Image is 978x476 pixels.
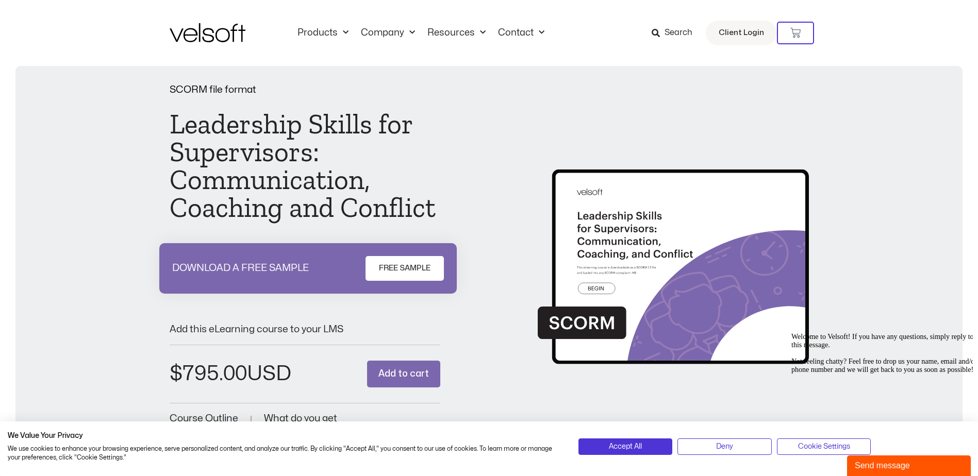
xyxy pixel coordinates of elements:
[366,256,444,281] a: FREE SAMPLE
[578,438,673,455] button: Accept all cookies
[355,27,421,39] a: CompanyMenu Toggle
[8,445,563,462] p: We use cookies to enhance your browsing experience, serve personalized content, and analyze our t...
[4,4,190,45] div: Welcome to Velsoft! If you have any questions, simply reply to this message.Not feeling chatty? F...
[847,453,973,476] iframe: chat widget
[291,27,551,39] nav: Menu
[291,27,355,39] a: ProductsMenu Toggle
[170,364,247,384] bdi: 795.00
[4,4,190,45] span: Welcome to Velsoft! If you have any questions, simply reply to this message. Not feeling chatty? ...
[609,441,642,452] span: Accept All
[652,24,700,42] a: Search
[777,438,871,455] button: Adjust cookie preferences
[8,431,563,440] h2: We Value Your Privacy
[719,26,764,40] span: Client Login
[170,85,440,95] p: SCORM file format
[716,441,733,452] span: Deny
[421,27,492,39] a: ResourcesMenu Toggle
[379,262,430,275] span: FREE SAMPLE
[665,26,692,40] span: Search
[538,138,808,373] img: Second Product Image
[170,364,183,384] span: $
[367,361,440,388] button: Add to cart
[492,27,551,39] a: ContactMenu Toggle
[706,21,777,45] a: Client Login
[170,325,440,334] p: Add this eLearning course to your LMS
[170,23,245,42] img: Velsoft Training Materials
[170,110,440,222] h1: Leadership Skills for Supervisors: Communication, Coaching and Conflict
[677,438,772,455] button: Deny all cookies
[787,329,973,450] iframe: chat widget
[172,263,309,273] p: DOWNLOAD A FREE SAMPLE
